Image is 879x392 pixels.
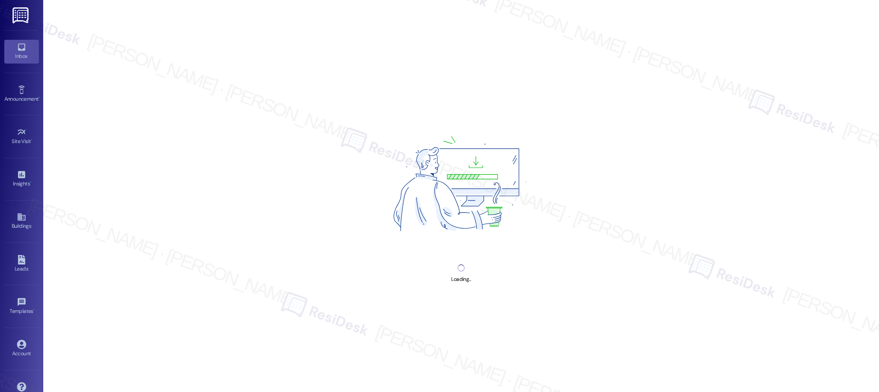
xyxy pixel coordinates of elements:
[4,295,39,318] a: Templates •
[4,210,39,233] a: Buildings
[4,125,39,148] a: Site Visit •
[31,137,32,143] span: •
[38,95,40,101] span: •
[4,337,39,360] a: Account
[13,7,30,23] img: ResiDesk Logo
[4,167,39,191] a: Insights •
[30,179,31,185] span: •
[4,40,39,63] a: Inbox
[451,275,471,284] div: Loading...
[33,307,35,313] span: •
[4,252,39,276] a: Leads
